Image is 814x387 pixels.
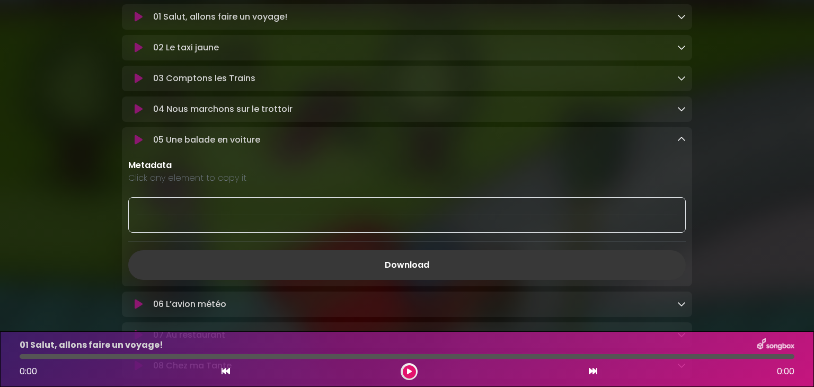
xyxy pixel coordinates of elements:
p: 02 Le taxi jaune [153,41,219,54]
p: 05 Une balade en voiture [153,134,260,146]
span: 0:00 [20,365,37,377]
p: 04 Nous marchons sur le trottoir [153,103,293,116]
p: 07 Au restaurant [153,329,225,341]
p: Metadata [128,159,686,172]
p: Click any element to copy it [128,172,686,184]
p: 01 Salut, allons faire un voyage! [20,339,163,351]
a: Download [128,250,686,280]
p: 03 Comptons les Trains [153,72,255,85]
img: songbox-logo-white.png [757,338,794,352]
p: 06 L’avion météo [153,298,226,311]
span: 0:00 [777,365,794,378]
p: 01 Salut, allons faire un voyage! [153,11,287,23]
